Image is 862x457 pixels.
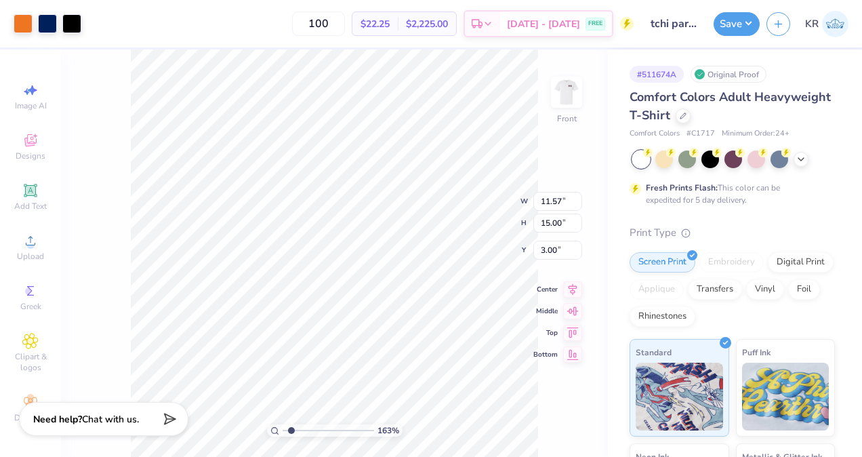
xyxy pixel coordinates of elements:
[630,279,684,300] div: Applique
[691,66,766,83] div: Original Proof
[82,413,139,426] span: Chat with us.
[14,412,47,423] span: Decorate
[646,182,813,206] div: This color can be expedited for 5 day delivery.
[805,11,848,37] a: KR
[640,10,707,37] input: Untitled Design
[742,363,829,431] img: Puff Ink
[714,12,760,36] button: Save
[630,128,680,140] span: Comfort Colors
[788,279,820,300] div: Foil
[377,424,399,437] span: 163 %
[822,11,848,37] img: Kate Ruffin
[746,279,784,300] div: Vinyl
[20,301,41,312] span: Greek
[292,12,345,36] input: – –
[742,345,771,359] span: Puff Ink
[688,279,742,300] div: Transfers
[805,16,819,32] span: KR
[14,201,47,212] span: Add Text
[768,252,834,273] div: Digital Print
[17,251,44,262] span: Upload
[361,17,390,31] span: $22.25
[630,66,684,83] div: # 511674A
[33,413,82,426] strong: Need help?
[557,113,577,125] div: Front
[636,345,672,359] span: Standard
[533,306,558,316] span: Middle
[630,225,835,241] div: Print Type
[406,17,448,31] span: $2,225.00
[15,100,47,111] span: Image AI
[533,285,558,294] span: Center
[533,328,558,338] span: Top
[699,252,764,273] div: Embroidery
[507,17,580,31] span: [DATE] - [DATE]
[7,351,54,373] span: Clipart & logos
[553,79,580,106] img: Front
[686,128,715,140] span: # C1717
[630,89,831,123] span: Comfort Colors Adult Heavyweight T-Shirt
[646,182,718,193] strong: Fresh Prints Flash:
[630,306,695,327] div: Rhinestones
[722,128,789,140] span: Minimum Order: 24 +
[16,151,45,161] span: Designs
[588,19,602,28] span: FREE
[533,350,558,359] span: Bottom
[636,363,723,431] img: Standard
[630,252,695,273] div: Screen Print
